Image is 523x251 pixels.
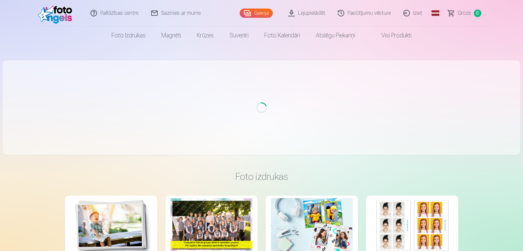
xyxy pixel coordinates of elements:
img: /fa1 [38,3,76,24]
a: Foto izdrukas [104,26,153,45]
span: Grozs [458,9,471,17]
span: 0 [474,10,481,17]
a: Suvenīri [222,26,256,45]
a: Krūzes [189,26,222,45]
a: Galerija [240,9,273,18]
h3: Foto izdrukas [70,171,453,182]
a: Foto kalendāri [256,26,308,45]
a: Magnēti [153,26,189,45]
a: Atslēgu piekariņi [308,26,363,45]
a: Visi produkti [363,26,419,45]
